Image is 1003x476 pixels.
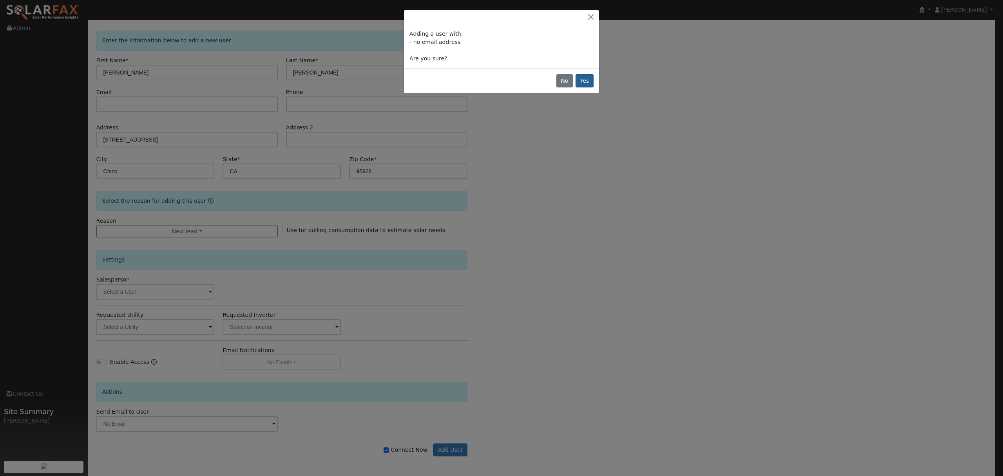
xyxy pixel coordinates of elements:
[556,74,573,87] button: No
[409,55,447,62] span: Are you sure?
[409,31,463,37] span: Adding a user with:
[409,39,460,45] span: - no email address
[576,74,594,87] button: Yes
[585,13,596,21] button: Close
